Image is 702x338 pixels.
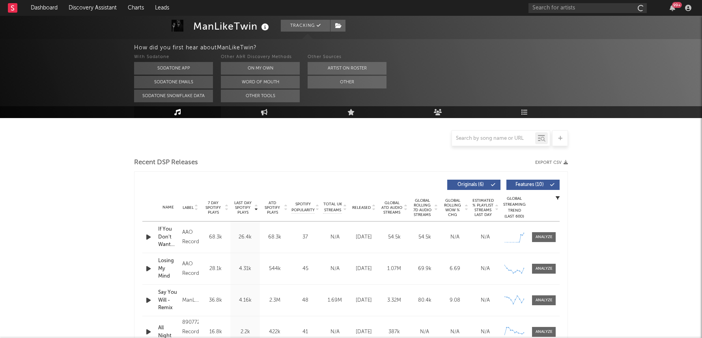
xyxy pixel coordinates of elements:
div: 36.8k [203,297,228,304]
button: Tracking [281,20,330,32]
button: 99+ [670,5,675,11]
div: N/A [472,328,498,336]
div: 41 [291,328,319,336]
div: 4.31k [232,265,258,273]
div: 4.16k [232,297,258,304]
div: AAO Records [182,228,199,247]
span: Label [183,205,194,210]
button: Sodatone Snowflake Data [134,90,213,102]
span: Global Rolling 7D Audio Streams [411,198,433,217]
div: 69.9k [411,265,438,273]
span: Originals ( 6 ) [452,182,489,187]
button: Artist on Roster [308,62,386,75]
a: Say You Will - Remix [158,289,178,312]
div: 68.3k [203,233,228,241]
div: 80.4k [411,297,438,304]
div: N/A [442,328,468,336]
button: Other Tools [221,90,300,102]
span: Last Day Spotify Plays [232,201,253,215]
div: Other Sources [308,53,386,62]
button: Other [308,76,386,88]
span: Global ATD Audio Streams [381,201,403,215]
button: Sodatone Emails [134,76,213,88]
div: ManLikeTwin [193,20,271,33]
span: ATD Spotify Plays [262,201,283,215]
div: 2.3M [262,297,288,304]
a: Losing My Mind [158,257,178,280]
div: [DATE] [351,297,377,304]
div: 6.69 [442,265,468,273]
div: N/A [472,233,498,241]
div: N/A [472,265,498,273]
div: N/A [472,297,498,304]
span: Features ( 10 ) [512,182,548,187]
div: How did you first hear about ManLikeTwin ? [134,43,702,53]
div: 54.5k [381,233,407,241]
div: N/A [323,265,347,273]
div: 544k [262,265,288,273]
button: Export CSV [535,160,568,165]
div: 28.1k [203,265,228,273]
input: Search by song name or URL [452,135,535,142]
div: [DATE] [351,265,377,273]
div: AAO Records [182,259,199,278]
div: [DATE] [351,328,377,336]
div: 48 [291,297,319,304]
button: Sodatone App [134,62,213,75]
div: ManLikeTwin [182,296,199,305]
div: 68.3k [262,233,288,241]
div: 54.5k [411,233,438,241]
div: 422k [262,328,288,336]
span: Estimated % Playlist Streams Last Day [472,198,494,217]
button: Features(10) [506,180,560,190]
div: N/A [323,233,347,241]
div: N/A [323,328,347,336]
button: On My Own [221,62,300,75]
div: Name [158,205,178,210]
div: 45 [291,265,319,273]
span: Recent DSP Releases [134,158,198,167]
div: Global Streaming Trend (Last 60D) [502,196,526,220]
div: 1.07M [381,265,407,273]
span: Total UK Streams [323,201,342,213]
span: Spotify Popularity [291,201,315,213]
button: Word Of Mouth [221,76,300,88]
div: 99 + [672,2,682,8]
div: Other A&R Discovery Methods [221,53,300,62]
div: 387k [381,328,407,336]
div: 3.32M [381,297,407,304]
div: 16.8k [203,328,228,336]
div: 2.2k [232,328,258,336]
button: Originals(6) [447,180,500,190]
span: 7 Day Spotify Plays [203,201,224,215]
div: With Sodatone [134,53,213,62]
div: [DATE] [351,233,377,241]
span: Global Rolling WoW % Chg [442,198,463,217]
div: 26.4k [232,233,258,241]
div: 9.08 [442,297,468,304]
div: N/A [411,328,438,336]
span: Released [352,205,371,210]
a: If You Don't Want This [158,225,178,249]
div: 1.69M [323,297,347,304]
div: 37 [291,233,319,241]
div: N/A [442,233,468,241]
input: Search for artists [528,3,647,13]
